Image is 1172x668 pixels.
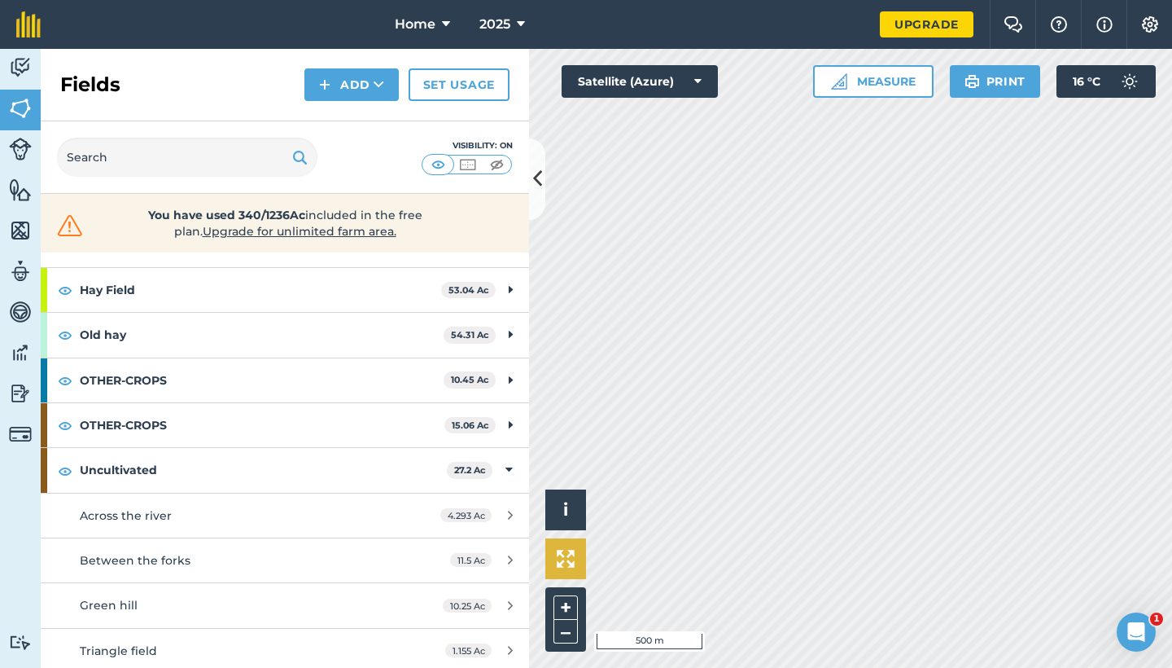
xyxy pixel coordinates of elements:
button: Measure [813,65,934,98]
a: Across the river4.293 Ac [41,494,529,538]
img: svg+xml;base64,PHN2ZyB4bWxucz0iaHR0cDovL3d3dy53My5vcmcvMjAwMC9zdmciIHdpZHRoPSIzMiIgaGVpZ2h0PSIzMC... [54,213,86,238]
a: You have used 340/1236Acincluded in the free plan.Upgrade for unlimited farm area. [54,207,516,240]
img: svg+xml;base64,PHN2ZyB4bWxucz0iaHR0cDovL3d3dy53My5vcmcvMjAwMC9zdmciIHdpZHRoPSI1MCIgaGVpZ2h0PSI0MC... [487,156,507,173]
strong: Old hay [80,313,444,357]
strong: Uncultivated [80,448,447,492]
img: svg+xml;base64,PHN2ZyB4bWxucz0iaHR0cDovL3d3dy53My5vcmcvMjAwMC9zdmciIHdpZHRoPSIxOCIgaGVpZ2h0PSIyNC... [58,415,72,435]
img: svg+xml;base64,PHN2ZyB4bWxucz0iaHR0cDovL3d3dy53My5vcmcvMjAwMC9zdmciIHdpZHRoPSI1MCIgaGVpZ2h0PSI0MC... [428,156,448,173]
img: svg+xml;base64,PHN2ZyB4bWxucz0iaHR0cDovL3d3dy53My5vcmcvMjAwMC9zdmciIHdpZHRoPSIxNCIgaGVpZ2h0PSIyNC... [319,75,330,94]
a: Set usage [409,68,509,101]
iframe: Intercom live chat [1117,613,1156,652]
img: svg+xml;base64,PD94bWwgdmVyc2lvbj0iMS4wIiBlbmNvZGluZz0idXRmLTgiPz4KPCEtLSBHZW5lcmF0b3I6IEFkb2JlIE... [9,423,32,446]
img: svg+xml;base64,PD94bWwgdmVyc2lvbj0iMS4wIiBlbmNvZGluZz0idXRmLTgiPz4KPCEtLSBHZW5lcmF0b3I6IEFkb2JlIE... [9,381,32,406]
img: svg+xml;base64,PHN2ZyB4bWxucz0iaHR0cDovL3d3dy53My5vcmcvMjAwMC9zdmciIHdpZHRoPSI1NiIgaGVpZ2h0PSI2MC... [9,96,32,121]
span: 16 ° C [1073,65,1100,98]
span: included in the free plan . [112,207,458,240]
img: A question mark icon [1049,16,1069,33]
button: Satellite (Azure) [562,65,718,98]
h2: Fields [60,72,120,98]
span: Green hill [80,598,138,613]
div: Old hay54.31 Ac [41,313,529,357]
a: Upgrade [880,11,973,37]
a: Between the forks11.5 Ac [41,538,529,582]
img: svg+xml;base64,PHN2ZyB4bWxucz0iaHR0cDovL3d3dy53My5vcmcvMjAwMC9zdmciIHdpZHRoPSI1MCIgaGVpZ2h0PSI0MC... [457,156,478,173]
img: svg+xml;base64,PD94bWwgdmVyc2lvbj0iMS4wIiBlbmNvZGluZz0idXRmLTgiPz4KPCEtLSBHZW5lcmF0b3I6IEFkb2JlIE... [9,300,32,324]
img: svg+xml;base64,PD94bWwgdmVyc2lvbj0iMS4wIiBlbmNvZGluZz0idXRmLTgiPz4KPCEtLSBHZW5lcmF0b3I6IEFkb2JlIE... [9,259,32,283]
button: 16 °C [1056,65,1156,98]
img: svg+xml;base64,PD94bWwgdmVyc2lvbj0iMS4wIiBlbmNvZGluZz0idXRmLTgiPz4KPCEtLSBHZW5lcmF0b3I6IEFkb2JlIE... [9,341,32,365]
span: Triangle field [80,644,157,658]
img: svg+xml;base64,PHN2ZyB4bWxucz0iaHR0cDovL3d3dy53My5vcmcvMjAwMC9zdmciIHdpZHRoPSIxOCIgaGVpZ2h0PSIyNC... [58,371,72,390]
strong: Hay Field [80,268,441,312]
strong: OTHER-CROPS [80,358,444,402]
span: 1.155 Ac [445,644,492,657]
span: 4.293 Ac [440,508,492,522]
strong: 27.2 Ac [454,464,486,476]
span: Between the forks [80,553,190,568]
img: svg+xml;base64,PHN2ZyB4bWxucz0iaHR0cDovL3d3dy53My5vcmcvMjAwMC9zdmciIHdpZHRoPSIxOCIgaGVpZ2h0PSIyNC... [58,325,72,345]
strong: 10.45 Ac [451,374,489,385]
img: svg+xml;base64,PHN2ZyB4bWxucz0iaHR0cDovL3d3dy53My5vcmcvMjAwMC9zdmciIHdpZHRoPSI1NiIgaGVpZ2h0PSI2MC... [9,178,32,202]
span: Upgrade for unlimited farm area. [203,224,396,239]
img: svg+xml;base64,PD94bWwgdmVyc2lvbj0iMS4wIiBlbmNvZGluZz0idXRmLTgiPz4KPCEtLSBHZW5lcmF0b3I6IEFkb2JlIE... [1113,65,1146,98]
button: + [553,595,578,620]
span: i [563,499,568,520]
div: Hay Field53.04 Ac [41,268,529,312]
img: svg+xml;base64,PHN2ZyB4bWxucz0iaHR0cDovL3d3dy53My5vcmcvMjAwMC9zdmciIHdpZHRoPSIxOSIgaGVpZ2h0PSIyNC... [292,147,308,167]
button: – [553,620,578,644]
span: 1 [1150,613,1163,626]
strong: 53.04 Ac [448,284,489,296]
a: Green hill10.25 Ac [41,583,529,627]
img: svg+xml;base64,PHN2ZyB4bWxucz0iaHR0cDovL3d3dy53My5vcmcvMjAwMC9zdmciIHdpZHRoPSIxOSIgaGVpZ2h0PSIyNC... [964,72,980,91]
div: Uncultivated27.2 Ac [41,448,529,492]
img: svg+xml;base64,PD94bWwgdmVyc2lvbj0iMS4wIiBlbmNvZGluZz0idXRmLTgiPz4KPCEtLSBHZW5lcmF0b3I6IEFkb2JlIE... [9,55,32,80]
img: A cog icon [1140,16,1160,33]
img: svg+xml;base64,PHN2ZyB4bWxucz0iaHR0cDovL3d3dy53My5vcmcvMjAwMC9zdmciIHdpZHRoPSIxOCIgaGVpZ2h0PSIyNC... [58,280,72,300]
strong: 15.06 Ac [452,420,489,431]
button: i [545,490,586,530]
img: svg+xml;base64,PD94bWwgdmVyc2lvbj0iMS4wIiBlbmNvZGluZz0idXRmLTgiPz4KPCEtLSBHZW5lcmF0b3I6IEFkb2JlIE... [9,138,32,160]
div: OTHER-CROPS15.06 Ac [41,403,529,447]
span: 11.5 Ac [450,553,492,567]
strong: 54.31 Ac [451,329,489,341]
img: Ruler icon [831,73,847,90]
button: Print [950,65,1041,98]
strong: You have used 340/1236Ac [148,208,305,222]
strong: OTHER-CROPS [80,403,444,447]
button: Add [304,68,399,101]
img: svg+xml;base64,PHN2ZyB4bWxucz0iaHR0cDovL3d3dy53My5vcmcvMjAwMC9zdmciIHdpZHRoPSI1NiIgaGVpZ2h0PSI2MC... [9,218,32,243]
img: Two speech bubbles overlapping with the left bubble in the forefront [1004,16,1023,33]
img: svg+xml;base64,PHN2ZyB4bWxucz0iaHR0cDovL3d3dy53My5vcmcvMjAwMC9zdmciIHdpZHRoPSIxNyIgaGVpZ2h0PSIxNy... [1096,15,1113,34]
div: Visibility: On [422,139,513,152]
div: OTHER-CROPS10.45 Ac [41,358,529,402]
span: 2025 [479,15,510,34]
img: fieldmargin Logo [16,11,41,37]
img: svg+xml;base64,PD94bWwgdmVyc2lvbj0iMS4wIiBlbmNvZGluZz0idXRmLTgiPz4KPCEtLSBHZW5lcmF0b3I6IEFkb2JlIE... [9,635,32,650]
span: Across the river [80,508,172,523]
img: Four arrows, one pointing top left, one top right, one bottom right and the last bottom left [557,550,575,568]
span: Home [395,15,435,34]
span: 10.25 Ac [443,599,492,613]
img: svg+xml;base64,PHN2ZyB4bWxucz0iaHR0cDovL3d3dy53My5vcmcvMjAwMC9zdmciIHdpZHRoPSIxOCIgaGVpZ2h0PSIyNC... [58,461,72,481]
input: Search [57,138,317,177]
